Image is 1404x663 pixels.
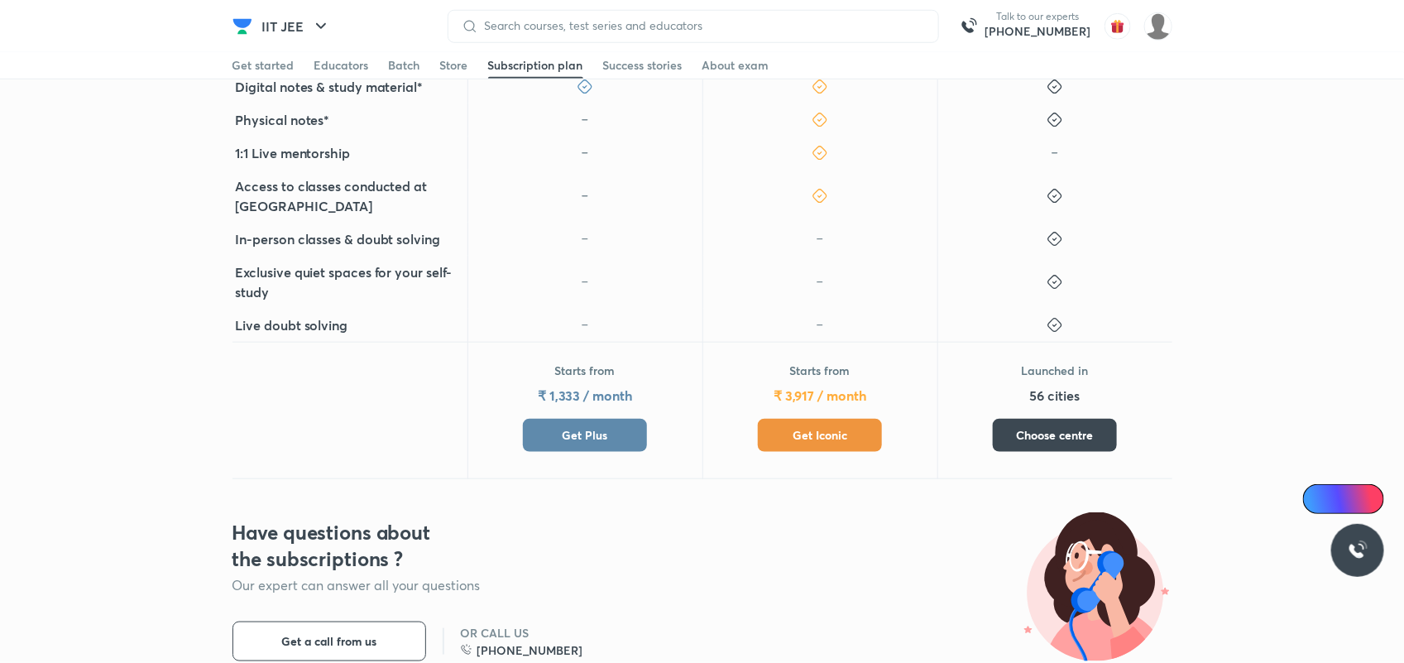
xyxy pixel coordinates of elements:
img: call-us [952,10,985,43]
a: Get started [232,52,295,79]
a: Educators [314,52,369,79]
a: Success stories [603,52,683,79]
img: icon [812,317,828,334]
p: Starts from [789,363,850,379]
p: Our expert can answer all your questions [232,575,606,595]
p: Launched in [1022,363,1089,379]
span: Ai Doubts [1330,492,1374,506]
div: About exam [702,57,769,74]
div: Success stories [603,57,683,74]
img: Company Logo [232,17,252,36]
h5: ₹ 1,333 / month [538,386,632,406]
img: icon [577,112,593,128]
h5: 1:1 Live mentorship [236,143,350,163]
img: icon [577,145,593,161]
a: Ai Doubts [1303,484,1384,514]
img: avatar [1105,13,1131,40]
img: icon [577,231,593,247]
h5: Live doubt solving [236,315,348,335]
img: icon [812,231,828,247]
button: Get a call from us [232,622,426,661]
h5: Physical notes* [236,110,330,130]
span: Choose centre [1017,427,1094,444]
a: Subscription plan [488,52,583,79]
span: Get Iconic [793,427,847,444]
a: [PHONE_NUMBER] [985,23,1091,40]
img: icon [577,188,593,204]
p: Starts from [554,363,615,379]
h6: OR CALL US [461,625,583,641]
img: Icon [1313,492,1326,506]
div: Subscription plan [488,57,583,74]
img: shilakha [1144,12,1172,41]
button: IIT JEE [252,10,341,43]
h5: In-person classes & doubt solving [236,229,440,249]
a: About exam [702,52,769,79]
img: icon [577,274,593,291]
input: Search courses, test series and educators [478,19,925,32]
a: Batch [389,52,420,79]
h5: 56 cities [1030,386,1080,406]
span: Get Plus [563,427,608,444]
img: icon [812,274,828,291]
button: Get Iconic [758,419,882,452]
div: Get started [232,57,295,74]
h5: ₹ 3,917 / month [774,386,866,406]
span: Get a call from us [281,633,376,650]
a: [PHONE_NUMBER] [461,641,583,659]
img: icon [1047,145,1063,161]
img: ttu [1348,540,1368,560]
h5: Digital notes & study material* [236,77,424,97]
button: Get Plus [523,419,647,452]
img: illustration [1023,512,1172,661]
img: icon [577,317,593,334]
a: Store [440,52,468,79]
div: Store [440,57,468,74]
p: Talk to our experts [985,10,1091,23]
h6: [PHONE_NUMBER] [477,641,583,659]
h3: Have questions about the subscriptions ? [232,519,457,572]
div: Batch [389,57,420,74]
h5: Access to classes conducted at [GEOGRAPHIC_DATA] [236,176,464,216]
div: Educators [314,57,369,74]
button: Choose centre [993,419,1117,452]
h5: Exclusive quiet spaces for your self-study [236,262,464,302]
